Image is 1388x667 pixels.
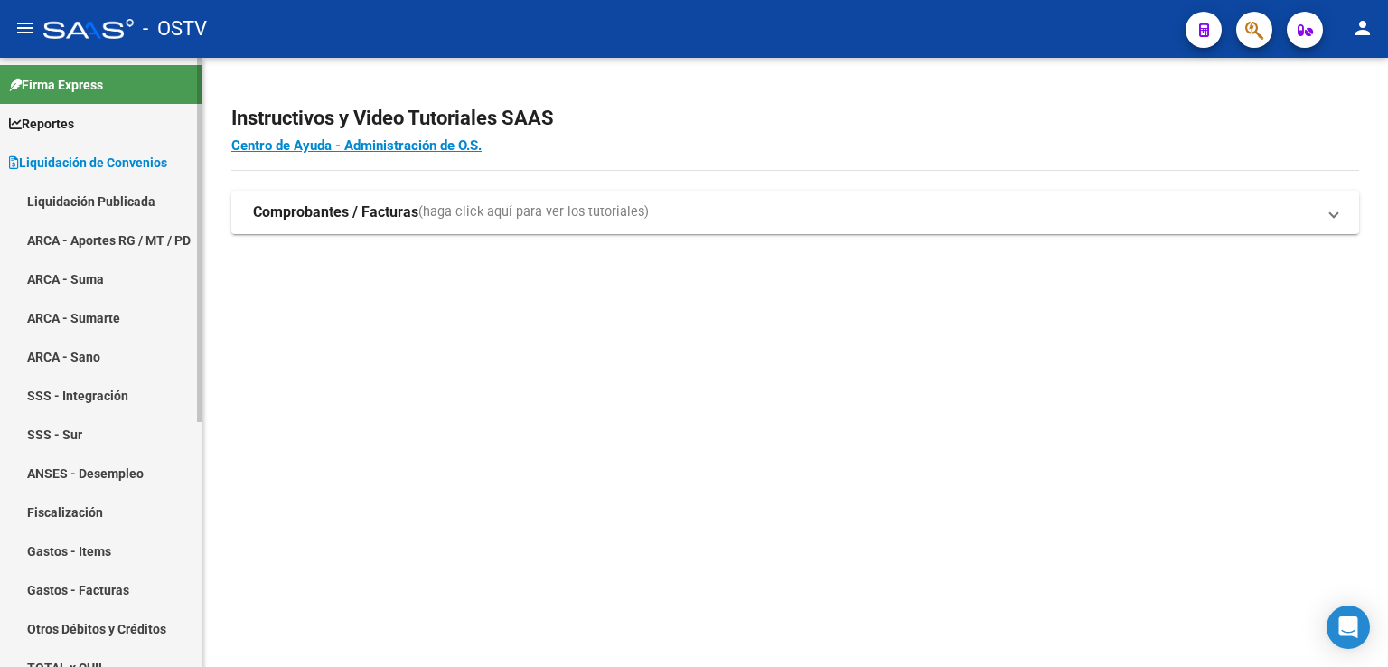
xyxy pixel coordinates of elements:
mat-icon: person [1352,17,1374,39]
div: Open Intercom Messenger [1327,606,1370,649]
span: Liquidación de Convenios [9,153,167,173]
span: Reportes [9,114,74,134]
h2: Instructivos y Video Tutoriales SAAS [231,101,1359,136]
mat-expansion-panel-header: Comprobantes / Facturas(haga click aquí para ver los tutoriales) [231,191,1359,234]
strong: Comprobantes / Facturas [253,202,418,222]
span: - OSTV [143,9,207,49]
span: Firma Express [9,75,103,95]
mat-icon: menu [14,17,36,39]
span: (haga click aquí para ver los tutoriales) [418,202,649,222]
a: Centro de Ayuda - Administración de O.S. [231,137,482,154]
